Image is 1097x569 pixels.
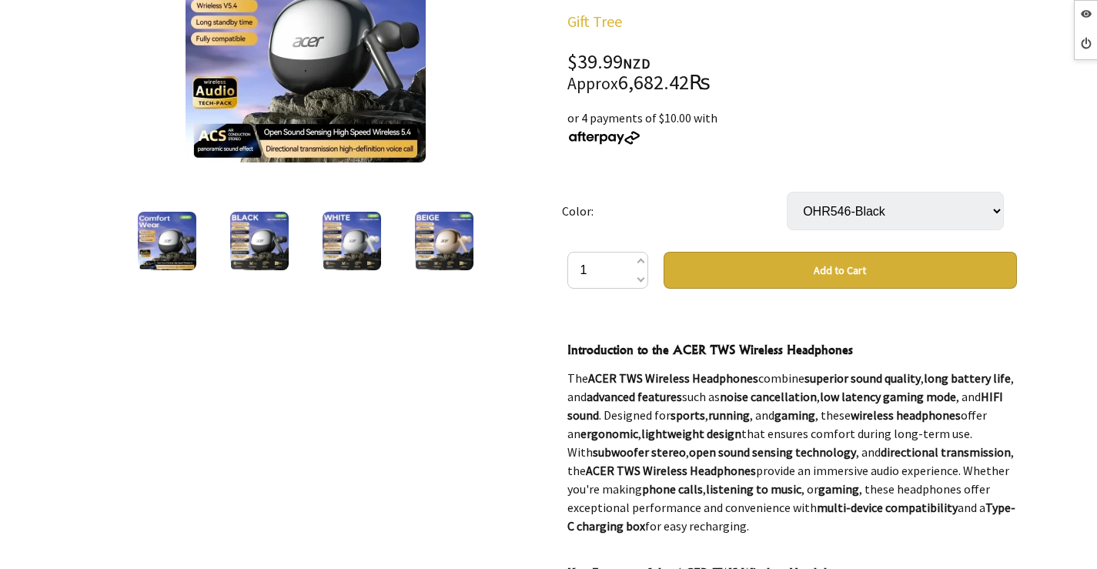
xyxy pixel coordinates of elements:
[323,212,381,270] img: ACER TWS Wireless Headphones – Noise Cancellation
[671,407,705,423] strong: sports
[586,463,756,478] strong: ACER TWS Wireless Headphones
[587,389,682,404] strong: advanced features
[593,444,686,460] strong: subwoofer stereo
[708,407,750,423] strong: running
[567,73,618,94] small: Approx
[623,55,651,72] span: NZD
[588,370,758,386] strong: ACER TWS Wireless Headphones
[817,500,958,515] strong: multi-device compatibility
[720,389,817,404] strong: noise cancellation
[851,407,961,423] strong: wireless headphones
[689,444,856,460] strong: open sound sensing technology
[567,52,1017,93] div: $39.99 6,682.42₨
[706,481,801,497] strong: listening to music
[567,12,622,31] a: Gift Tree
[138,212,196,270] img: ACER TWS Wireless Headphones – Noise Cancellation
[818,481,859,497] strong: gaming
[642,481,703,497] strong: phone calls
[580,426,638,441] strong: ergonomic
[774,407,815,423] strong: gaming
[641,426,741,441] strong: lightweight design
[664,252,1017,289] button: Add to Cart
[924,370,1011,386] strong: long battery life
[567,342,853,357] strong: Introduction to the ACER TWS Wireless Headphones
[804,370,921,386] strong: superior sound quality
[415,212,473,270] img: ACER TWS Wireless Headphones – Noise Cancellation
[881,444,1011,460] strong: directional transmission
[230,212,289,270] img: ACER TWS Wireless Headphones – Noise Cancellation
[567,109,1017,146] div: or 4 payments of $10.00 with
[567,131,641,145] img: Afterpay
[820,389,956,404] strong: low latency gaming mode
[562,170,787,252] td: Color:
[567,369,1017,535] p: The combine , , and such as , , and . Designed for , , and , these offer an , that ensures comfor...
